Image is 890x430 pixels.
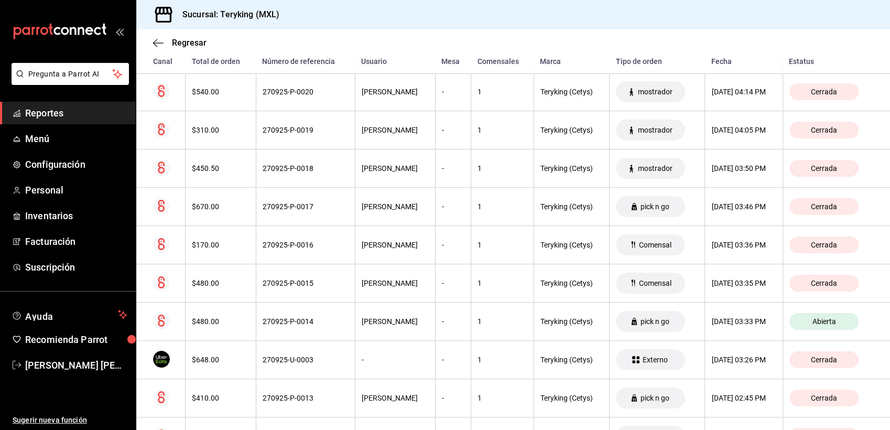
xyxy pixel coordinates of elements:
div: 270925-P-0014 [263,317,349,326]
div: Teryking (Cetys) [540,279,603,287]
span: Reportes [25,106,127,120]
div: 1 [477,164,527,173]
div: - [442,126,464,134]
span: Facturación [25,234,127,249]
div: - [442,317,464,326]
a: Pregunta a Parrot AI [7,76,129,87]
div: 270925-P-0016 [263,241,349,249]
span: Regresar [172,38,207,48]
div: - [442,88,464,96]
div: 1 [477,88,527,96]
div: [PERSON_NAME] [362,241,429,249]
span: Inventarios [25,209,127,223]
span: Configuración [25,157,127,171]
div: $648.00 [192,356,249,364]
button: Pregunta a Parrot AI [12,63,129,85]
div: Total de orden [192,57,249,66]
div: $670.00 [192,202,249,211]
div: [PERSON_NAME] [362,164,429,173]
div: Mesa [441,57,464,66]
span: Sugerir nueva función [13,415,127,426]
div: - [442,356,464,364]
div: $310.00 [192,126,249,134]
div: $450.50 [192,164,249,173]
div: [DATE] 04:14 PM [711,88,776,96]
span: Comensal [634,279,675,287]
span: mostrador [633,164,676,173]
div: [DATE] 03:50 PM [711,164,776,173]
div: [PERSON_NAME] [362,202,429,211]
span: pick n go [636,202,674,211]
span: Externo [638,356,671,364]
span: Menú [25,132,127,146]
div: 1 [477,356,527,364]
div: 270925-P-0015 [263,279,349,287]
div: $540.00 [192,88,249,96]
div: $410.00 [192,394,249,402]
div: 1 [477,202,527,211]
span: mostrador [633,126,676,134]
div: Teryking (Cetys) [540,241,603,249]
span: Cerrada [807,356,841,364]
div: 1 [477,394,527,402]
div: - [442,241,464,249]
div: Teryking (Cetys) [540,356,603,364]
div: Estatus [789,57,873,66]
div: $170.00 [192,241,249,249]
div: [PERSON_NAME] [362,317,429,326]
div: [DATE] 03:33 PM [711,317,776,326]
div: Marca [540,57,603,66]
div: Teryking (Cetys) [540,126,603,134]
span: Pregunta a Parrot AI [28,69,113,80]
span: mostrador [633,88,676,96]
div: [PERSON_NAME] [362,394,429,402]
div: 270925-P-0019 [263,126,349,134]
span: Cerrada [807,126,841,134]
div: 1 [477,126,527,134]
div: - [442,394,464,402]
div: Teryking (Cetys) [540,88,603,96]
span: Ayuda [25,308,114,321]
div: Canal [153,57,179,66]
div: Tipo de orden [616,57,699,66]
span: pick n go [636,394,674,402]
div: - [362,356,429,364]
div: 1 [477,317,527,326]
span: Cerrada [807,202,841,211]
button: open_drawer_menu [115,27,124,36]
span: Cerrada [807,164,841,173]
div: [PERSON_NAME] [362,126,429,134]
div: 270925-P-0020 [263,88,349,96]
div: 270925-U-0003 [263,356,349,364]
div: [DATE] 02:45 PM [711,394,776,402]
span: Cerrada [807,88,841,96]
span: Cerrada [807,394,841,402]
div: - [442,164,464,173]
div: [DATE] 04:05 PM [711,126,776,134]
div: Teryking (Cetys) [540,164,603,173]
button: Regresar [153,38,207,48]
span: [PERSON_NAME] [PERSON_NAME] [25,358,127,372]
div: 270925-P-0013 [263,394,349,402]
div: $480.00 [192,317,249,326]
div: [DATE] 03:36 PM [711,241,776,249]
div: Teryking (Cetys) [540,202,603,211]
span: Personal [25,183,127,197]
span: Comensal [634,241,675,249]
div: [DATE] 03:26 PM [711,356,776,364]
div: 1 [477,241,527,249]
div: $480.00 [192,279,249,287]
span: Cerrada [807,241,841,249]
div: Teryking (Cetys) [540,394,603,402]
div: - [442,279,464,287]
div: 270925-P-0018 [263,164,349,173]
span: pick n go [636,317,674,326]
span: Recomienda Parrot [25,332,127,347]
div: [PERSON_NAME] [362,88,429,96]
div: Usuario [361,57,429,66]
span: Abierta [808,317,840,326]
div: 270925-P-0017 [263,202,349,211]
div: Número de referencia [262,57,349,66]
div: [PERSON_NAME] [362,279,429,287]
div: Comensales [477,57,527,66]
